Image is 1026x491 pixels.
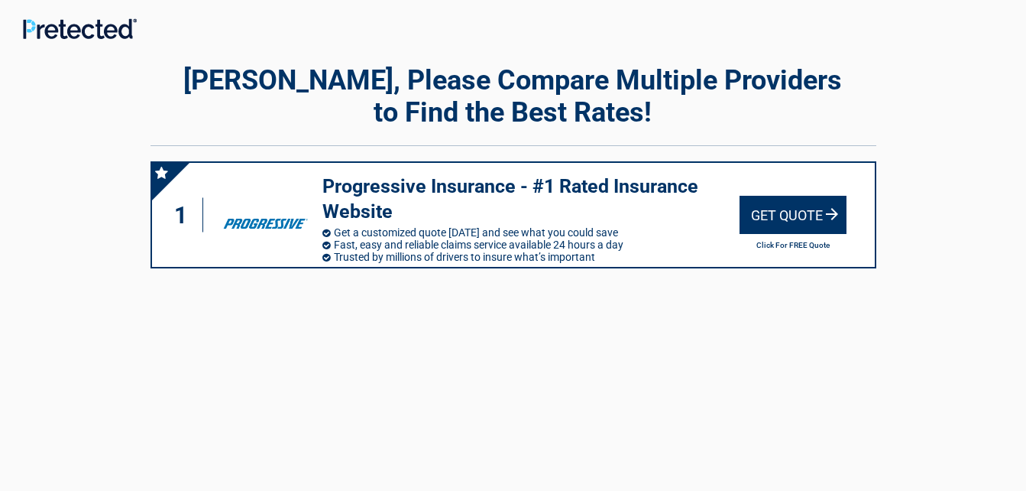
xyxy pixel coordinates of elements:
[740,241,846,249] h2: Click For FREE Quote
[151,64,876,128] h2: [PERSON_NAME], Please Compare Multiple Providers to Find the Best Rates!
[740,196,846,234] div: Get Quote
[216,191,314,239] img: progressive's logo
[322,239,740,251] li: Fast, easy and reliable claims service available 24 hours a day
[23,18,137,39] img: Main Logo
[322,174,740,224] h3: Progressive Insurance - #1 Rated Insurance Website
[322,251,740,263] li: Trusted by millions of drivers to insure what’s important
[167,198,204,232] div: 1
[322,226,740,239] li: Get a customized quote [DATE] and see what you could save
